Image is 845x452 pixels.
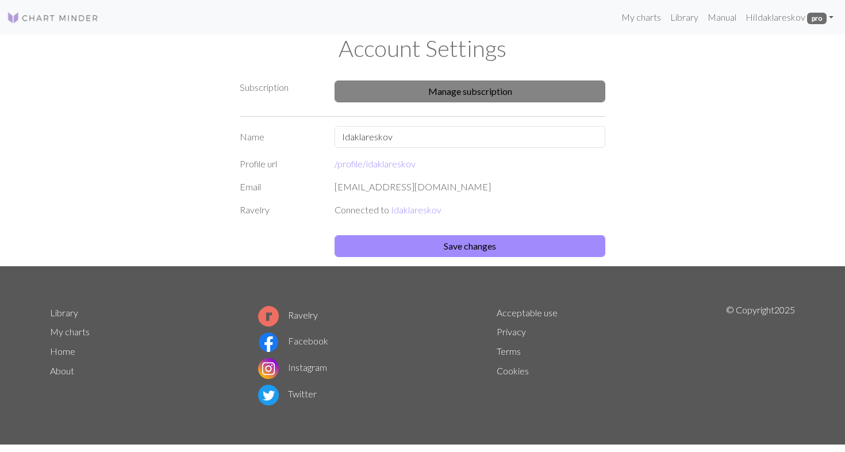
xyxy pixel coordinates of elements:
[335,235,605,257] button: Save changes
[43,35,802,62] h1: Account Settings
[233,203,328,226] div: Ravelry
[240,81,289,94] label: Subscription
[703,6,741,29] a: Manual
[726,303,795,408] p: © Copyright 2025
[497,307,558,318] a: Acceptable use
[617,6,666,29] a: My charts
[335,158,416,169] a: /profile/idaklareskov
[50,365,74,376] a: About
[497,365,529,376] a: Cookies
[328,180,612,194] div: [EMAIL_ADDRESS][DOMAIN_NAME]
[233,126,328,148] label: Name
[50,307,78,318] a: Library
[50,346,75,357] a: Home
[7,11,99,25] img: Logo
[233,180,328,194] div: Email
[666,6,703,29] a: Library
[497,346,521,357] a: Terms
[335,81,605,102] button: Manage subscription
[807,13,827,24] span: pro
[258,358,279,379] img: Instagram logo
[391,204,441,215] a: Idaklareskov
[233,157,328,171] div: Profile url
[258,332,279,353] img: Facebook logo
[335,203,605,217] p: Connected to
[258,309,318,320] a: Ravelry
[50,326,90,337] a: My charts
[258,306,279,327] img: Ravelry logo
[258,388,317,399] a: Twitter
[258,385,279,405] img: Twitter logo
[258,362,327,373] a: Instagram
[497,326,526,337] a: Privacy
[741,6,838,29] a: HiIdaklareskov pro
[258,335,328,346] a: Facebook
